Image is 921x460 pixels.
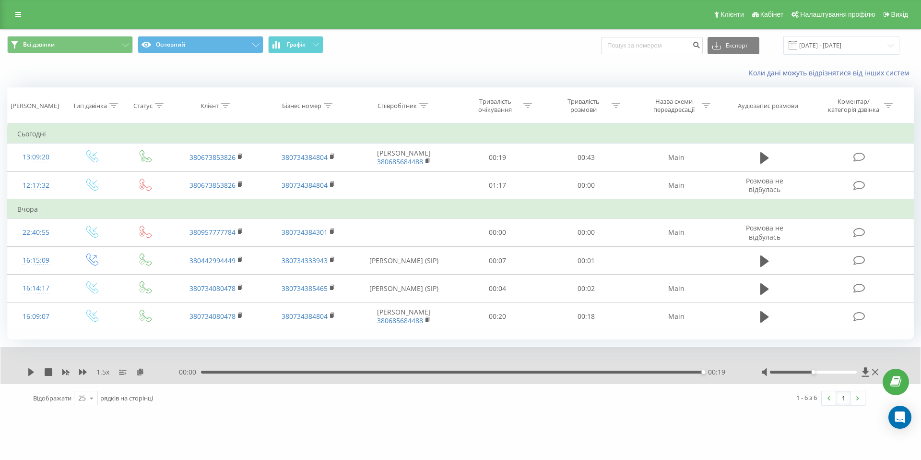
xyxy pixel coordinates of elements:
[377,157,423,166] a: 380685684488
[96,367,109,377] span: 1.5 x
[282,284,328,293] a: 380734385465
[542,247,630,275] td: 00:01
[33,394,71,402] span: Відображати
[558,97,609,114] div: Тривалість розмови
[8,124,914,144] td: Сьогодні
[630,144,722,171] td: Main
[17,307,55,326] div: 16:09:07
[701,370,705,374] div: Accessibility label
[738,102,798,110] div: Аудіозапис розмови
[189,256,236,265] a: 380442994449
[888,406,911,429] div: Open Intercom Messenger
[17,279,55,298] div: 16:14:17
[282,153,328,162] a: 380734384804
[7,36,133,53] button: Всі дзвінки
[760,11,784,18] span: Кабінет
[17,176,55,195] div: 12:17:32
[189,153,236,162] a: 380673853826
[78,393,86,403] div: 25
[282,181,328,190] a: 380734384804
[630,303,722,330] td: Main
[287,41,306,48] span: Графік
[453,247,542,275] td: 00:07
[133,102,153,110] div: Статус
[542,275,630,303] td: 00:02
[811,370,815,374] div: Accessibility label
[282,228,328,237] a: 380734384301
[630,275,722,303] td: Main
[17,223,55,242] div: 22:40:55
[377,316,423,325] a: 380685684488
[378,102,417,110] div: Співробітник
[189,312,236,321] a: 380734080478
[826,97,882,114] div: Коментар/категорія дзвінка
[17,251,55,270] div: 16:15:09
[708,37,759,54] button: Експорт
[354,275,453,303] td: [PERSON_NAME] (SIP)
[354,303,453,330] td: [PERSON_NAME]
[100,394,153,402] span: рядків на сторінці
[453,171,542,200] td: 01:17
[8,200,914,219] td: Вчора
[542,144,630,171] td: 00:43
[542,171,630,200] td: 00:00
[796,393,817,402] div: 1 - 6 з 6
[11,102,59,110] div: [PERSON_NAME]
[708,367,725,377] span: 00:19
[189,228,236,237] a: 380957777784
[354,144,453,171] td: [PERSON_NAME]
[282,102,321,110] div: Бізнес номер
[542,303,630,330] td: 00:18
[800,11,875,18] span: Налаштування профілю
[601,37,703,54] input: Пошук за номером
[630,171,722,200] td: Main
[749,68,914,77] a: Коли дані можуть відрізнятися вiд інших систем
[648,97,699,114] div: Назва схеми переадресації
[189,284,236,293] a: 380734080478
[453,275,542,303] td: 00:04
[189,181,236,190] a: 380673853826
[268,36,323,53] button: Графік
[746,223,783,241] span: Розмова не відбулась
[73,102,107,110] div: Тип дзвінка
[542,218,630,246] td: 00:00
[282,256,328,265] a: 380734333943
[453,144,542,171] td: 00:19
[453,218,542,246] td: 00:00
[282,312,328,321] a: 380734384804
[891,11,908,18] span: Вихід
[17,148,55,167] div: 13:09:20
[836,391,850,405] a: 1
[470,97,521,114] div: Тривалість очікування
[179,367,201,377] span: 00:00
[354,247,453,275] td: [PERSON_NAME] (SIP)
[746,176,783,194] span: Розмова не відбулась
[138,36,263,53] button: Основний
[23,41,55,48] span: Всі дзвінки
[453,303,542,330] td: 00:20
[720,11,744,18] span: Клієнти
[201,102,219,110] div: Клієнт
[630,218,722,246] td: Main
